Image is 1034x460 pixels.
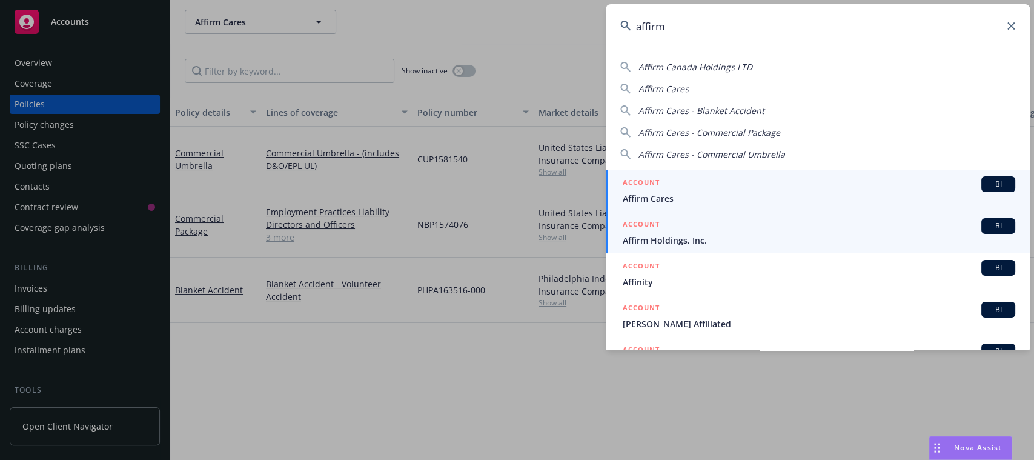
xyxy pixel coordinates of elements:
[929,436,944,459] div: Drag to move
[623,260,660,275] h5: ACCOUNT
[986,262,1010,273] span: BI
[929,436,1012,460] button: Nova Assist
[623,302,660,316] h5: ACCOUNT
[638,105,764,116] span: Affirm Cares - Blanket Accident
[606,337,1030,392] a: ACCOUNTBI
[623,192,1015,205] span: Affirm Cares
[638,148,785,160] span: Affirm Cares - Commercial Umbrella
[623,234,1015,247] span: Affirm Holdings, Inc.
[623,218,660,233] h5: ACCOUNT
[606,170,1030,212] a: ACCOUNTBIAffirm Cares
[623,176,660,191] h5: ACCOUNT
[606,253,1030,295] a: ACCOUNTBIAffinity
[986,179,1010,190] span: BI
[638,83,689,95] span: Affirm Cares
[638,127,780,138] span: Affirm Cares - Commercial Package
[606,212,1030,253] a: ACCOUNTBIAffirm Holdings, Inc.
[986,221,1010,232] span: BI
[954,442,1002,453] span: Nova Assist
[623,318,1015,330] span: [PERSON_NAME] Affiliated
[606,4,1030,48] input: Search...
[986,304,1010,315] span: BI
[623,344,660,358] h5: ACCOUNT
[638,61,752,73] span: Affirm Canada Holdings LTD
[986,346,1010,357] span: BI
[606,295,1030,337] a: ACCOUNTBI[PERSON_NAME] Affiliated
[623,276,1015,288] span: Affinity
